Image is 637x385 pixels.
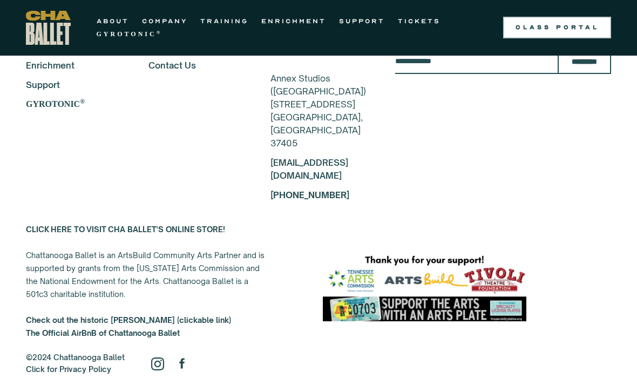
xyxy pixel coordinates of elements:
a: Support [26,79,119,92]
a: ABOUT [97,15,129,28]
div: Class Portal [510,23,605,32]
a: SUPPORT [339,15,385,28]
sup: ® [80,98,85,106]
a: Contact Us [148,59,242,72]
a: [PHONE_NUMBER] [270,190,349,201]
a: TICKETS [398,15,441,28]
form: Email Form [395,50,611,75]
div: Chattanooga Ballet is an ArtsBuild Community Arts Partner and is supported by grants from the [US... [26,224,269,340]
a: GYROTONIC® [26,98,119,111]
div: Main Studio & Offices [STREET_ADDRESS] 37405 Annex Studios ([GEOGRAPHIC_DATA]) [STREET_ADDRESS] [... [270,21,366,150]
a: [EMAIL_ADDRESS][DOMAIN_NAME] [270,158,348,181]
a: Enrichment [26,59,119,72]
strong: GYROTONIC [26,100,80,109]
a: GYROTONIC® [97,28,162,40]
sup: ® [157,30,162,35]
a: Class Portal [503,17,611,38]
strong: The Official AirBnB of Chattanooga Ballet [26,329,180,338]
a: home [26,11,71,45]
strong: GYROTONIC [97,30,157,38]
a: Click for Privacy Policy [26,365,111,374]
a: Check out the historic [PERSON_NAME] (clickable link) [26,316,231,325]
a: COMPANY [142,15,187,28]
a: TRAINING [200,15,248,28]
div: ©2024 Chattanooga Ballet [26,352,125,376]
a: ENRICHMENT [261,15,326,28]
a: CLICK HERE TO VISIT CHA BALLET'S ONLINE STORE! [26,225,225,234]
